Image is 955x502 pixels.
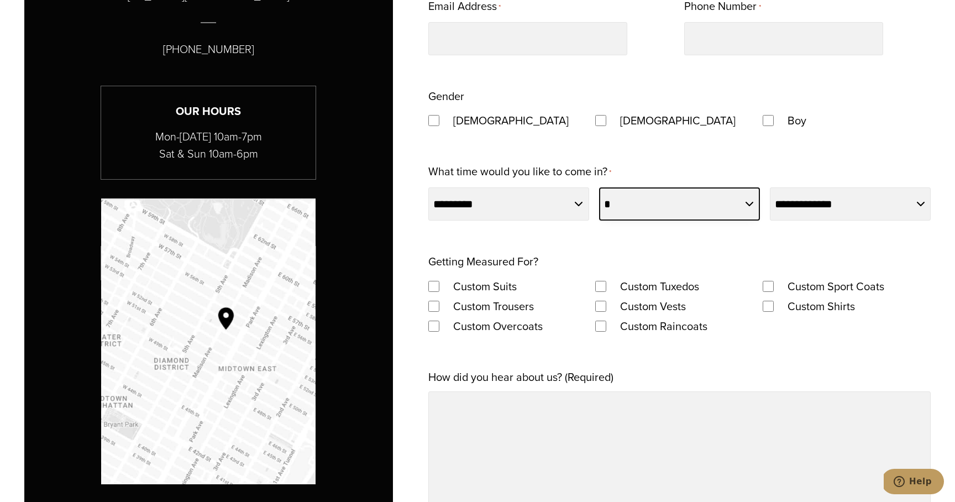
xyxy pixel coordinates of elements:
[609,296,697,316] label: Custom Vests
[609,316,718,336] label: Custom Raincoats
[609,111,747,130] label: [DEMOGRAPHIC_DATA]
[609,276,710,296] label: Custom Tuxedos
[442,111,580,130] label: [DEMOGRAPHIC_DATA]
[101,103,316,120] h3: Our Hours
[428,161,611,183] label: What time would you like to come in?
[101,198,316,484] img: Google map with pin showing Alan David location at Madison Avenue & 53rd Street NY
[163,40,254,58] p: [PHONE_NUMBER]
[442,276,528,296] label: Custom Suits
[428,86,464,106] legend: Gender
[776,296,866,316] label: Custom Shirts
[101,128,316,163] p: Mon-[DATE] 10am-7pm Sat & Sun 10am-6pm
[776,111,817,130] label: Boy
[776,276,895,296] label: Custom Sport Coats
[442,296,545,316] label: Custom Trousers
[101,198,316,484] a: Map to Alan David Custom
[428,252,538,271] legend: Getting Measured For?
[884,469,944,496] iframe: Opens a widget where you can chat to one of our agents
[442,316,554,336] label: Custom Overcoats
[428,367,613,387] label: How did you hear about us? (Required)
